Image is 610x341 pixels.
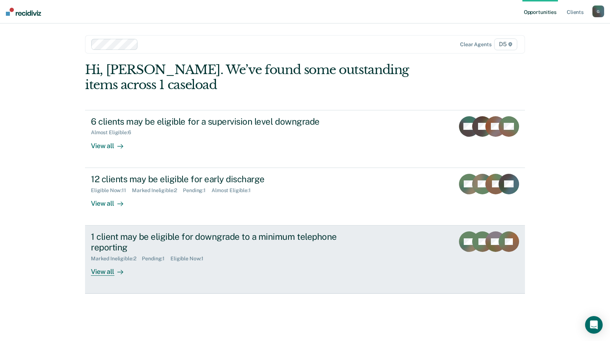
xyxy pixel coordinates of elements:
a: 12 clients may be eligible for early dischargeEligible Now:11Marked Ineligible:2Pending:1Almost E... [85,168,525,225]
a: 6 clients may be eligible for a supervision level downgradeAlmost Eligible:6View all [85,110,525,168]
div: 1 client may be eligible for downgrade to a minimum telephone reporting [91,231,348,253]
div: Pending : 1 [183,187,212,194]
div: Pending : 1 [142,256,170,262]
span: D5 [494,38,517,50]
div: Hi, [PERSON_NAME]. We’ve found some outstanding items across 1 caseload [85,62,437,92]
div: View all [91,136,132,150]
div: Almost Eligible : 1 [212,187,257,194]
div: Eligible Now : 1 [170,256,209,262]
div: Marked Ineligible : 2 [91,256,142,262]
div: 12 clients may be eligible for early discharge [91,174,348,184]
div: Eligible Now : 11 [91,187,132,194]
button: G [592,5,604,17]
div: View all [91,193,132,208]
div: View all [91,261,132,276]
div: 6 clients may be eligible for a supervision level downgrade [91,116,348,127]
div: Marked Ineligible : 2 [132,187,183,194]
img: Recidiviz [6,8,41,16]
div: Open Intercom Messenger [585,316,603,334]
div: Clear agents [460,41,491,48]
a: 1 client may be eligible for downgrade to a minimum telephone reportingMarked Ineligible:2Pending... [85,225,525,294]
div: Almost Eligible : 6 [91,129,137,136]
